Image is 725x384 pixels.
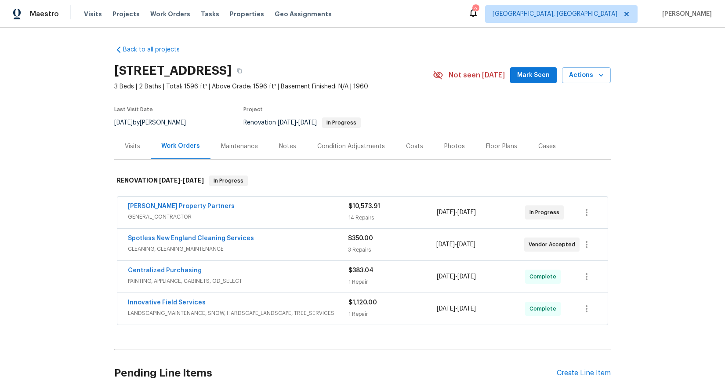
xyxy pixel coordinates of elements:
[114,66,232,75] h2: [STREET_ADDRESS]
[659,10,712,18] span: [PERSON_NAME]
[449,71,505,80] span: Not seen [DATE]
[457,209,476,216] span: [DATE]
[114,82,433,91] span: 3 Beds | 2 Baths | Total: 1596 ft² | Above Grade: 1596 ft² | Basement Finished: N/A | 1960
[112,10,140,18] span: Projects
[128,300,206,306] a: Innovative Field Services
[161,142,200,150] div: Work Orders
[279,142,296,151] div: Notes
[114,45,199,54] a: Back to all projects
[232,63,247,79] button: Copy Address
[529,240,579,249] span: Vendor Accepted
[437,306,455,312] span: [DATE]
[538,142,556,151] div: Cases
[437,208,476,217] span: -
[278,120,317,126] span: -
[278,120,296,126] span: [DATE]
[243,120,361,126] span: Renovation
[221,142,258,151] div: Maintenance
[437,272,476,281] span: -
[493,10,617,18] span: [GEOGRAPHIC_DATA], [GEOGRAPHIC_DATA]
[406,142,423,151] div: Costs
[201,11,219,17] span: Tasks
[159,177,204,183] span: -
[348,235,373,241] span: $350.00
[437,304,476,313] span: -
[114,107,153,112] span: Last Visit Date
[317,142,385,151] div: Condition Adjustments
[114,167,611,195] div: RENOVATION [DATE]-[DATE]In Progress
[437,209,455,216] span: [DATE]
[529,304,560,313] span: Complete
[323,120,360,125] span: In Progress
[128,277,348,285] span: PAINTING, APPLIANCE, CABINETS, OD_SELECT
[128,212,348,221] span: GENERAL_CONTRACTOR
[210,176,247,185] span: In Progress
[84,10,102,18] span: Visits
[436,241,455,248] span: [DATE]
[30,10,59,18] span: Maestro
[436,240,475,249] span: -
[557,369,611,377] div: Create Line Item
[183,177,204,183] span: [DATE]
[150,10,190,18] span: Work Orders
[486,142,517,151] div: Floor Plans
[348,300,377,306] span: $1,120.00
[510,67,557,84] button: Mark Seen
[230,10,264,18] span: Properties
[348,213,437,222] div: 14 Repairs
[348,245,436,254] div: 3 Repairs
[159,177,180,183] span: [DATE]
[128,203,235,209] a: [PERSON_NAME] Property Partners
[125,142,140,151] div: Visits
[275,10,332,18] span: Geo Assignments
[348,203,380,209] span: $10,573.91
[444,142,465,151] div: Photos
[128,235,254,241] a: Spotless New England Cleaning Services
[348,310,437,318] div: 1 Repair
[529,272,560,281] span: Complete
[128,309,348,318] span: LANDSCAPING_MAINTENANCE, SNOW, HARDSCAPE_LANDSCAPE, TREE_SERVICES
[117,176,204,186] h6: RENOVATION
[457,306,476,312] span: [DATE]
[114,120,133,126] span: [DATE]
[569,70,604,81] span: Actions
[562,67,611,84] button: Actions
[437,274,455,280] span: [DATE]
[457,241,475,248] span: [DATE]
[348,278,437,286] div: 1 Repair
[128,267,202,274] a: Centralized Purchasing
[348,267,373,274] span: $383.04
[243,107,263,112] span: Project
[128,245,348,253] span: CLEANING, CLEANING_MAINTENANCE
[517,70,550,81] span: Mark Seen
[457,274,476,280] span: [DATE]
[114,117,196,128] div: by [PERSON_NAME]
[298,120,317,126] span: [DATE]
[529,208,563,217] span: In Progress
[472,5,478,14] div: 2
